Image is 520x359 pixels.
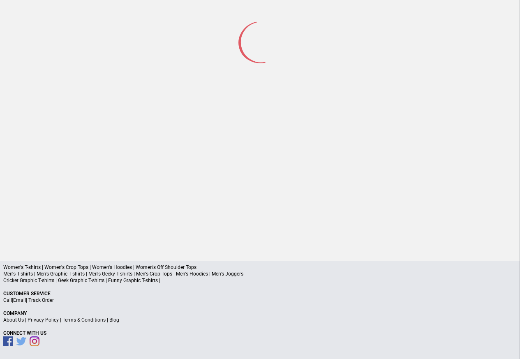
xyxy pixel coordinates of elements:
[3,264,517,271] p: Women's T-shirts | Women's Crop Tops | Women's Hoodies | Women's Off Shoulder Tops
[13,297,26,303] a: Email
[3,310,517,317] p: Company
[3,297,12,303] a: Call
[3,330,517,336] p: Connect With Us
[28,297,54,303] a: Track Order
[28,317,59,323] a: Privacy Policy
[3,290,517,297] p: Customer Service
[3,271,517,277] p: Men's T-shirts | Men's Graphic T-shirts | Men's Geeky T-shirts | Men's Crop Tops | Men's Hoodies ...
[3,277,517,284] p: Cricket Graphic T-shirts | Geek Graphic T-shirts | Funny Graphic T-shirts |
[109,317,119,323] a: Blog
[3,317,517,323] p: | | |
[3,297,517,303] p: | |
[62,317,106,323] a: Terms & Conditions
[3,317,24,323] a: About Us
